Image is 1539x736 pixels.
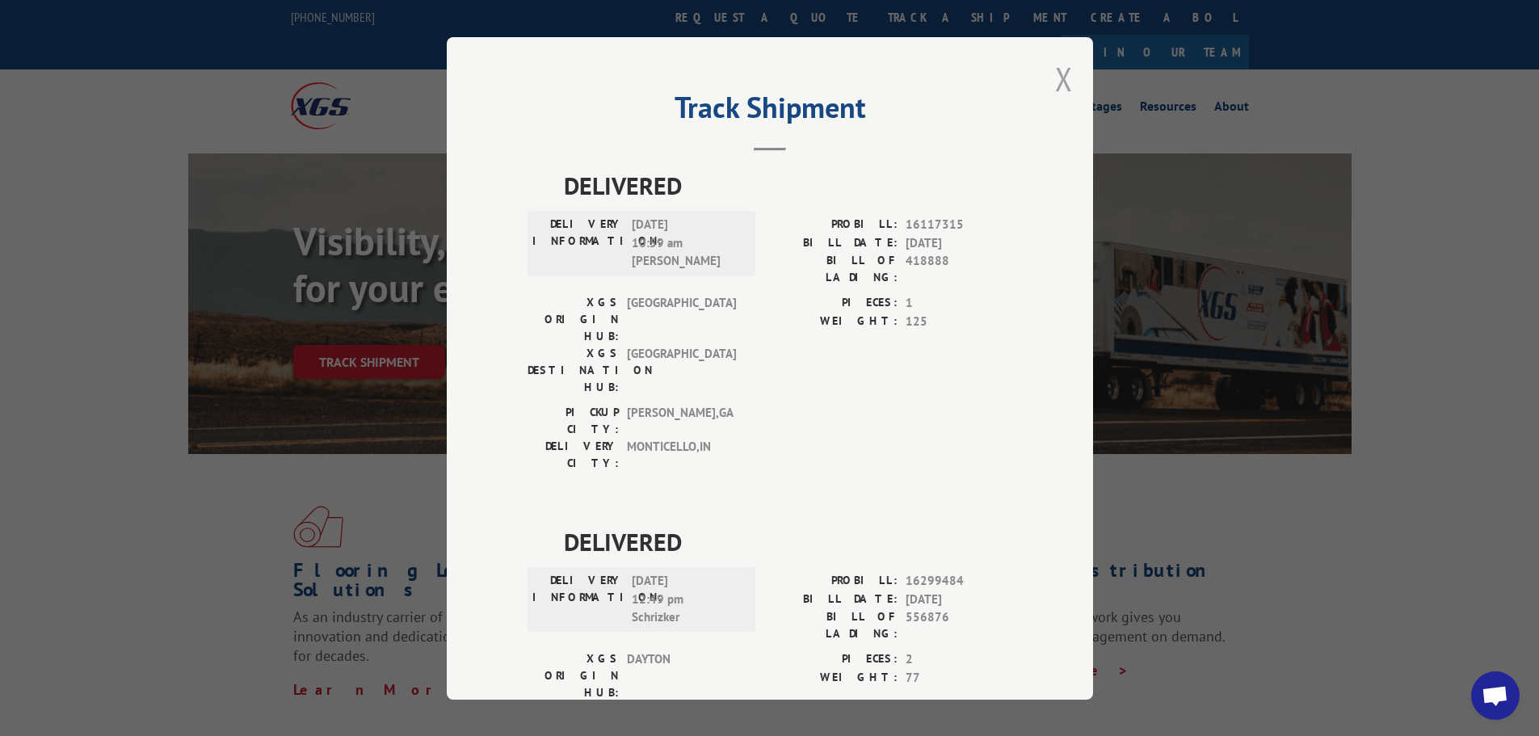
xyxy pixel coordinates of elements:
label: DELIVERY INFORMATION: [532,216,624,271]
span: 1 [906,294,1012,313]
label: PROBILL: [770,572,898,591]
span: 2 [906,650,1012,669]
span: [DATE] [906,590,1012,608]
label: PROBILL: [770,216,898,234]
span: [DATE] [906,233,1012,252]
span: 125 [906,312,1012,330]
span: DELIVERED [564,167,1012,204]
label: DELIVERY INFORMATION: [532,572,624,627]
label: XGS DESTINATION HUB: [528,345,619,396]
label: XGS ORIGIN HUB: [528,294,619,345]
button: Close modal [1055,57,1073,100]
label: PICKUP CITY: [528,404,619,438]
span: 556876 [906,608,1012,642]
label: BILL DATE: [770,233,898,252]
label: WEIGHT: [770,312,898,330]
label: BILL DATE: [770,590,898,608]
label: BILL OF LADING: [770,252,898,286]
span: [PERSON_NAME] , GA [627,404,736,438]
span: 418888 [906,252,1012,286]
label: XGS ORIGIN HUB: [528,650,619,701]
label: PIECES: [770,294,898,313]
span: 16299484 [906,572,1012,591]
label: DELIVERY CITY: [528,438,619,472]
span: [DATE] 10:59 am [PERSON_NAME] [632,216,741,271]
span: DELIVERED [564,524,1012,560]
span: [GEOGRAPHIC_DATA] [627,345,736,396]
span: [GEOGRAPHIC_DATA] [627,294,736,345]
span: 16117315 [906,216,1012,234]
span: 77 [906,668,1012,687]
label: PIECES: [770,650,898,669]
span: [DATE] 12:49 pm Schrizker [632,572,741,627]
span: MONTICELLO , IN [627,438,736,472]
label: BILL OF LADING: [770,608,898,642]
a: Open chat [1471,671,1520,720]
span: DAYTON [627,650,736,701]
h2: Track Shipment [528,96,1012,127]
label: WEIGHT: [770,668,898,687]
